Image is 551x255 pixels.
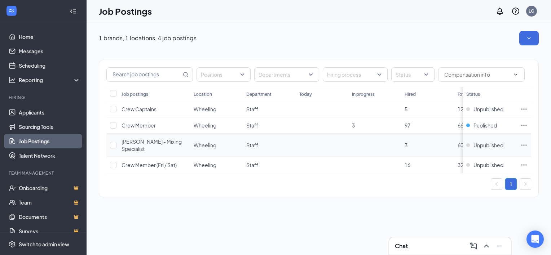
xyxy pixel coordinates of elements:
span: Crew Member (Fri / Sat) [122,162,177,168]
span: Staff [246,162,258,168]
svg: ChevronUp [482,242,491,250]
span: Staff [246,142,258,148]
p: 1 brands, 1 locations, 4 job postings [99,34,197,42]
svg: MagnifyingGlass [183,72,189,77]
span: Unpublished [473,142,503,149]
span: 3 [405,142,407,148]
a: TeamCrown [19,195,80,210]
div: Reporting [19,76,81,84]
span: 5 [405,106,407,112]
input: Search job postings [107,68,181,81]
a: OnboardingCrown [19,181,80,195]
span: Wheeling [194,142,216,148]
span: Published [473,122,497,129]
svg: Analysis [9,76,16,84]
h3: Chat [395,242,408,250]
h1: Job Postings [99,5,152,17]
div: Open Intercom Messenger [526,231,544,248]
button: SmallChevronDown [519,31,539,45]
svg: Collapse [70,8,77,15]
a: Talent Network [19,148,80,163]
td: Staff [243,157,295,173]
div: Location [194,91,212,97]
td: Wheeling [190,134,243,157]
span: [PERSON_NAME] - Mixing Specialist [122,138,182,152]
span: Crew Member [122,122,156,129]
input: Compensation info [444,71,510,79]
span: Staff [246,122,258,129]
button: Minimize [494,240,505,252]
td: Staff [243,117,295,134]
li: Previous Page [491,178,502,190]
button: ComposeMessage [468,240,479,252]
a: Applicants [19,105,80,120]
li: 1 [505,178,517,190]
th: In progress [348,87,401,101]
th: Status [463,87,517,101]
span: 16 [405,162,410,168]
button: right [520,178,531,190]
div: Hiring [9,94,79,100]
span: 3 [352,122,355,129]
li: Next Page [520,178,531,190]
td: Staff [243,101,295,117]
a: Job Postings [19,134,80,148]
td: Wheeling [190,157,243,173]
svg: Minimize [495,242,504,250]
th: Hired [401,87,454,101]
a: Sourcing Tools [19,120,80,134]
svg: Notifications [495,7,504,15]
div: LG [529,8,534,14]
span: Unpublished [473,161,503,169]
span: Wheeling [194,162,216,168]
div: Team Management [9,170,79,176]
td: Wheeling [190,117,243,134]
button: left [491,178,502,190]
svg: Ellipses [520,106,528,113]
button: ChevronUp [481,240,492,252]
svg: Settings [9,241,16,248]
svg: QuestionInfo [511,7,520,15]
svg: WorkstreamLogo [8,7,15,14]
a: Scheduling [19,58,80,73]
span: Crew Captains [122,106,157,112]
span: right [523,182,528,186]
span: 60 [458,142,463,148]
span: Unpublished [473,106,503,113]
span: 669 [458,122,466,129]
td: Wheeling [190,101,243,117]
td: Staff [243,134,295,157]
a: 1 [506,179,516,189]
span: 321 [458,162,466,168]
a: Messages [19,44,80,58]
svg: Ellipses [520,142,528,149]
span: left [494,182,499,186]
svg: SmallChevronDown [525,35,533,42]
a: Home [19,30,80,44]
svg: ChevronDown [513,72,519,77]
a: DocumentsCrown [19,210,80,224]
th: Total [454,87,507,101]
span: Wheeling [194,106,216,112]
div: Job postings [122,91,148,97]
svg: Ellipses [520,161,528,169]
span: 126 [458,106,466,112]
a: SurveysCrown [19,224,80,238]
div: Switch to admin view [19,241,69,248]
svg: ComposeMessage [469,242,478,250]
svg: Ellipses [520,122,528,129]
span: Wheeling [194,122,216,129]
span: 97 [405,122,410,129]
div: Department [246,91,272,97]
th: Today [296,87,348,101]
span: Staff [246,106,258,112]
